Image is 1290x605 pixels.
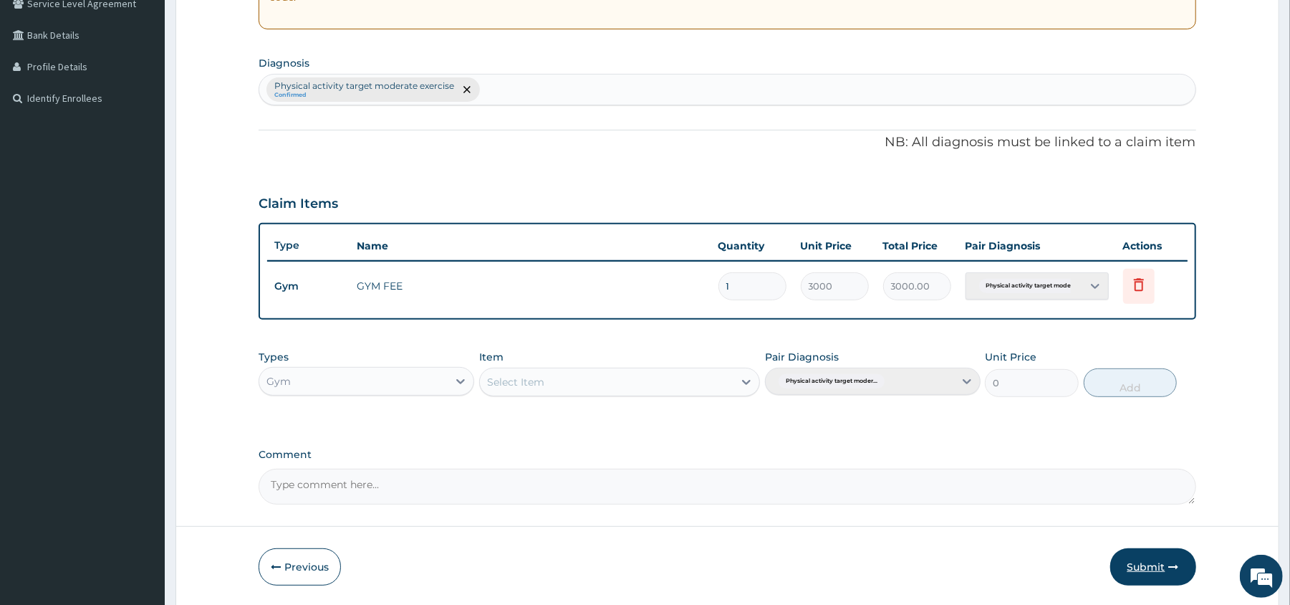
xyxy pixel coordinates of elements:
button: Add [1084,368,1178,397]
label: Diagnosis [259,56,309,70]
label: Types [259,351,289,363]
div: Gym [266,374,291,389]
div: Select Item [487,375,544,389]
div: Minimize live chat window [235,7,269,42]
label: Unit Price [985,350,1036,364]
h3: Claim Items [259,196,338,212]
th: Pair Diagnosis [958,232,1116,260]
label: Comment [259,449,1195,461]
span: We're online! [83,181,198,325]
th: Name [350,232,711,260]
th: Actions [1116,232,1188,260]
td: GYM FEE [350,272,711,300]
div: Chat with us now [74,80,241,99]
textarea: Type your message and hit 'Enter' [7,391,273,442]
button: Previous [259,548,341,586]
button: Submit [1110,548,1196,586]
th: Type [267,232,350,259]
td: Gym [267,273,350,300]
p: NB: All diagnosis must be linked to a claim item [259,133,1195,152]
th: Unit Price [794,232,876,260]
label: Pair Diagnosis [765,350,839,364]
img: d_794563401_company_1708531726252_794563401 [27,72,58,108]
label: Item [479,350,504,364]
th: Quantity [711,232,794,260]
th: Total Price [876,232,958,260]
